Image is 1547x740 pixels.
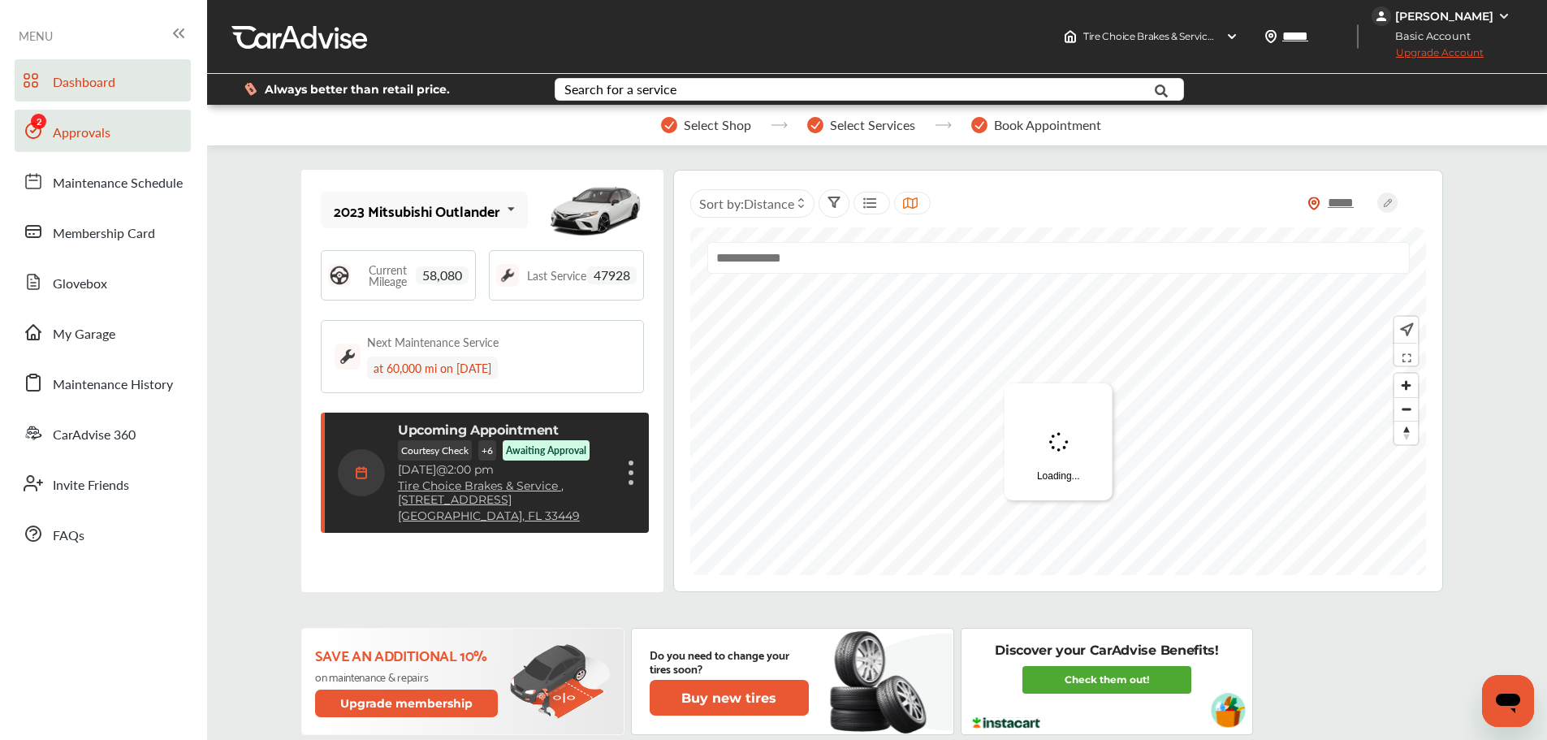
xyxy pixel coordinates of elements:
[1064,30,1077,43] img: header-home-logo.8d720a4f.svg
[650,647,809,675] p: Do you need to change your tires soon?
[334,202,500,219] div: 2023 Mitsubishi Outlander
[1307,197,1320,210] img: location_vector_orange.38f05af8.svg
[1022,666,1191,694] a: Check them out!
[587,266,637,284] span: 47928
[650,680,809,716] button: Buy new tires
[828,624,936,739] img: new-tire.a0c7fe23.svg
[1372,46,1484,67] span: Upgrade Account
[447,462,494,477] span: 2:00 pm
[771,122,788,128] img: stepper-arrow.e24c07c6.svg
[398,440,472,461] p: Courtesy Check
[1394,374,1418,397] button: Zoom in
[971,117,987,133] img: stepper-checkmark.b5569197.svg
[315,690,499,717] button: Upgrade membership
[53,173,183,194] span: Maintenance Schedule
[994,118,1101,132] span: Book Appointment
[1394,398,1418,421] span: Zoom out
[1394,421,1418,444] button: Reset bearing to north
[1394,397,1418,421] button: Zoom out
[335,344,361,370] img: maintenance_logo
[315,670,501,683] p: on maintenance & repairs
[53,475,129,496] span: Invite Friends
[1357,24,1359,49] img: header-divider.bc55588e.svg
[1373,28,1483,45] span: Basic Account
[830,118,915,132] span: Select Services
[367,334,499,350] div: Next Maintenance Service
[1482,675,1534,727] iframe: Button to launch messaging window
[15,110,191,152] a: Approvals
[15,59,191,102] a: Dashboard
[970,717,1043,729] img: instacart-logo.217963cc.svg
[935,122,952,128] img: stepper-arrow.e24c07c6.svg
[398,462,436,477] span: [DATE]
[15,361,191,404] a: Maintenance History
[265,84,450,95] span: Always better than retail price.
[53,72,115,93] span: Dashboard
[1211,693,1246,728] img: instacart-vehicle.0979a191.svg
[995,642,1218,660] p: Discover your CarAdvise Benefits!
[359,264,416,287] span: Current Mileage
[564,83,676,96] div: Search for a service
[1005,383,1113,500] div: Loading...
[436,462,447,477] span: @
[510,644,611,720] img: update-membership.81812027.svg
[53,324,115,345] span: My Garage
[15,261,191,303] a: Glovebox
[416,266,469,284] span: 58,080
[661,117,677,133] img: stepper-checkmark.b5569197.svg
[398,479,613,507] a: Tire Choice Brakes & Service ,[STREET_ADDRESS]
[547,174,644,247] img: mobile_13080_st0640_046.jpg
[367,357,498,379] div: at 60,000 mi on [DATE]
[1083,30,1462,42] span: Tire Choice Brakes & Service , [STREET_ADDRESS] [GEOGRAPHIC_DATA] , FL 33449
[1225,30,1238,43] img: header-down-arrow.9dd2ce7d.svg
[338,449,385,496] img: calendar-icon.35d1de04.svg
[15,412,191,454] a: CarAdvise 360
[15,311,191,353] a: My Garage
[53,425,136,446] span: CarAdvise 360
[807,117,823,133] img: stepper-checkmark.b5569197.svg
[478,440,496,461] p: + 6
[690,227,1426,575] canvas: Map
[398,422,559,438] p: Upcoming Appointment
[527,270,586,281] span: Last Service
[699,194,794,213] span: Sort by :
[53,374,173,396] span: Maintenance History
[315,646,501,664] p: Save an additional 10%
[19,29,53,42] span: MENU
[744,194,794,213] span: Distance
[15,160,191,202] a: Maintenance Schedule
[1372,6,1391,26] img: jVpblrzwTbfkPYzPPzSLxeg0AAAAASUVORK5CYII=
[506,444,586,457] p: Awaiting Approval
[15,210,191,253] a: Membership Card
[15,462,191,504] a: Invite Friends
[53,223,155,245] span: Membership Card
[650,680,812,716] a: Buy new tires
[1264,30,1277,43] img: location_vector.a44bc228.svg
[15,513,191,555] a: FAQs
[684,118,751,132] span: Select Shop
[1395,9,1493,24] div: [PERSON_NAME]
[244,82,257,96] img: dollor_label_vector.a70140d1.svg
[53,274,107,295] span: Glovebox
[328,264,351,287] img: steering_logo
[53,526,84,547] span: FAQs
[496,264,519,287] img: maintenance_logo
[398,509,580,523] a: [GEOGRAPHIC_DATA], FL 33449
[53,123,110,144] span: Approvals
[1397,321,1414,339] img: recenter.ce011a49.svg
[1497,10,1510,23] img: WGsFRI8htEPBVLJbROoPRyZpYNWhNONpIPPETTm6eUC0GeLEiAAAAAElFTkSuQmCC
